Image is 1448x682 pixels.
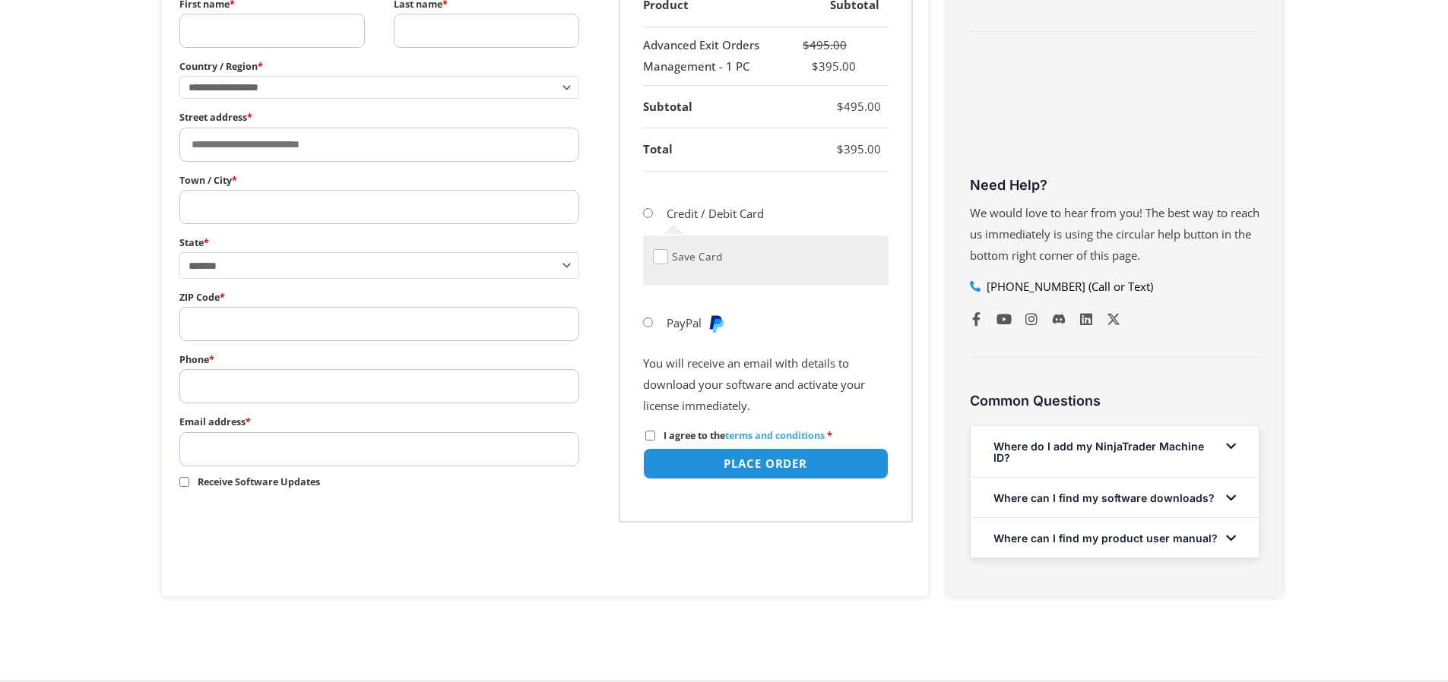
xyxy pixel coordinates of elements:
[812,58,819,74] span: $
[179,288,580,307] label: ZIP Code
[725,429,825,442] a: terms and conditions
[837,141,881,156] bdi: 395.00
[837,99,881,114] bdi: 495.00
[827,429,832,442] abbr: required
[643,141,673,156] strong: Total
[179,57,580,76] label: Country / Region
[837,99,844,114] span: $
[179,350,580,369] label: Phone
[643,27,784,86] td: Advanced Exit Orders Management - 1 PC
[837,141,844,156] span: $
[993,440,1204,464] a: Where do I add my NinjaTrader Machine ID?
[667,206,764,221] label: Credit / Debit Card
[643,99,692,114] strong: Subtotal
[812,58,856,74] bdi: 395.00
[803,37,847,52] bdi: 495.00
[198,475,320,488] span: Receive Software Updates
[664,429,825,442] span: I agree to the
[179,412,580,431] label: Email address
[707,314,725,333] img: PayPal
[970,205,1259,263] span: We would love to hear from you! The best way to reach us immediately is using the circular help b...
[643,353,889,417] p: You will receive an email with details to download your software and activate your license immedi...
[971,426,1259,477] div: Where do I add my NinjaTrader Machine ID?
[971,478,1259,517] div: Where can I find my software downloads?
[971,518,1259,557] div: Where can I find my product user manual?
[993,491,1215,504] a: Where can I find my software downloads?
[803,37,810,52] span: $
[179,108,580,127] label: Street address
[645,431,655,440] input: I agree to theterms and conditions *
[970,58,1259,172] iframe: Customer reviews powered by Trustpilot
[672,249,722,265] label: Save Card
[179,477,189,487] input: Receive Software Updates
[983,276,1153,298] span: [PHONE_NUMBER] (Call or Text)
[970,392,1259,409] h3: Common Questions
[643,448,889,479] button: Place order
[179,171,580,190] label: Town / City
[970,176,1259,194] h3: Need Help?
[667,315,726,330] label: PayPal
[179,233,580,252] label: State
[993,532,1218,545] a: Where can I find my product user manual?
